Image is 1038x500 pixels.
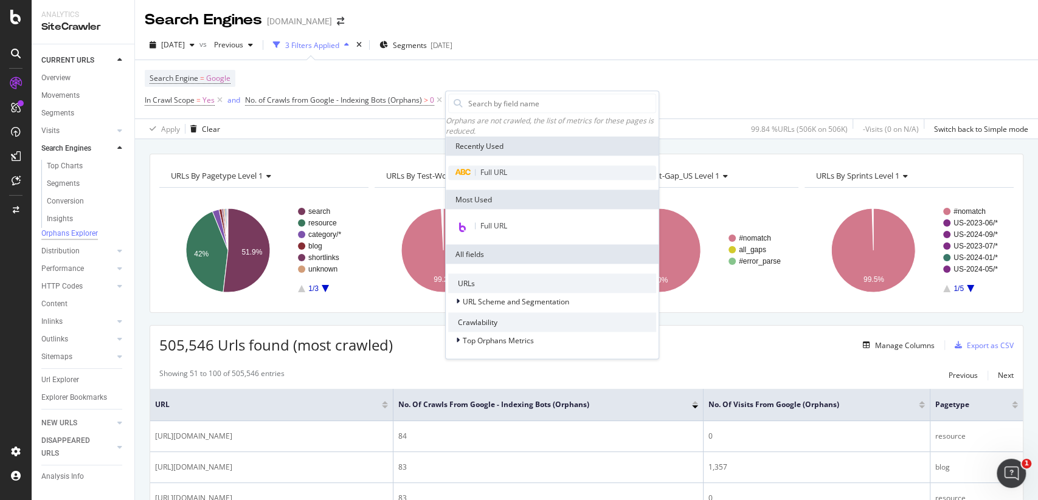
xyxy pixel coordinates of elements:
div: 84 [398,431,698,442]
div: Analysis Info [41,470,84,483]
div: Most Used [446,190,659,210]
div: Segments [41,107,74,120]
div: Performance [41,262,84,275]
span: Top Orphans Metrics [463,335,534,346]
div: Url Explorer [41,374,79,386]
span: Full URL [480,221,507,231]
span: > [424,95,428,105]
a: Orphans Explorer [41,228,126,240]
div: Showing 51 to 100 of 505,546 entries [159,368,285,383]
h4: URLs By sprints Level 1 [814,166,1003,185]
svg: A chart. [590,197,799,303]
div: Search Engines [145,10,262,30]
span: Google [206,70,230,87]
a: Visits [41,125,114,137]
a: HTTP Codes [41,280,114,293]
div: Apply [161,124,180,134]
span: 1 [1022,459,1031,468]
button: Previous [949,368,978,383]
a: CURRENT URLS [41,54,114,67]
span: = [196,95,201,105]
a: Inlinks [41,315,114,328]
div: Insights [47,213,73,225]
div: Content [41,298,67,310]
div: [DOMAIN_NAME] [267,15,332,27]
div: Clear [202,124,220,134]
span: No. of Crawls from Google - Indexing Bots (Orphans) [245,95,422,105]
text: category/* [308,230,341,239]
a: Content [41,298,126,310]
a: Url Explorer [41,374,126,386]
span: pagetype [935,399,994,410]
div: - Visits ( 0 on N/A ) [863,124,919,134]
text: 99.5% [863,276,884,284]
button: Switch back to Simple mode [929,119,1028,139]
text: unknown [308,265,337,273]
a: Search Engines [41,142,114,155]
span: 0 [430,92,434,109]
span: No. of Visits from Google (Orphans) [708,399,901,410]
div: All fields [446,245,659,264]
text: US-2024-01/* [953,253,998,262]
span: URLs By test-worksheet1 Level 1 [386,170,505,181]
span: 2025 Oct. 3rd [161,39,185,50]
button: Next [998,368,1014,383]
div: NEW URLS [41,417,77,430]
div: Export as CSV [967,340,1014,351]
div: Outlinks [41,333,68,346]
span: [URL][DOMAIN_NAME] [155,431,232,442]
text: #nomatch [953,207,986,216]
a: Analysis Info [41,470,126,483]
span: URL [155,399,379,410]
div: Sitemaps [41,351,72,363]
div: blog [935,462,1018,473]
div: A chart. [804,197,1014,303]
span: URLs By Content-Gap_US Level 1 [601,170,719,181]
button: Manage Columns [858,338,935,352]
span: vs [199,39,209,49]
div: times [354,39,364,51]
span: Search Engine [150,73,198,83]
text: blog [308,242,322,250]
span: Segments [393,40,427,50]
text: US-2024-09/* [953,230,998,239]
text: search [308,207,330,216]
text: all_gaps [739,245,766,254]
div: and [227,95,240,105]
div: 99.84 % URLs ( 506K on 506K ) [751,124,848,134]
div: Recently Used [446,137,659,156]
div: CURRENT URLS [41,54,94,67]
div: Orphans Explorer [41,228,98,239]
span: URLs By pagetype Level 1 [171,170,263,181]
div: Analytics [41,10,125,20]
text: 99.2% [434,275,454,284]
text: 51.9% [241,248,262,256]
div: Conversion [47,195,84,208]
input: Search by field name [467,94,656,112]
div: Movements [41,89,80,102]
text: 42% [194,250,209,258]
a: Segments [41,107,126,120]
button: Segments[DATE] [375,35,457,55]
a: Insights [47,213,126,225]
span: In Crawl Scope [145,95,195,105]
div: 83 [398,462,698,473]
a: Distribution [41,245,114,258]
button: Apply [145,119,180,139]
div: DISAPPEARED URLS [41,434,103,460]
a: Conversion [47,195,126,208]
text: resource [308,219,337,227]
svg: A chart. [375,197,584,303]
svg: A chart. [159,197,368,303]
button: [DATE] [145,35,199,55]
button: 3 Filters Applied [268,35,354,55]
div: Switch back to Simple mode [934,124,1028,134]
div: Explorer Bookmarks [41,391,107,404]
div: Orphans are not crawled, the list of metrics for these pages is reduced. [446,115,659,136]
div: Manage Columns [875,340,935,351]
span: URL Scheme and Segmentation [463,296,569,307]
text: 1/5 [953,284,964,293]
a: Sitemaps [41,351,114,363]
text: shortlinks [308,253,339,262]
